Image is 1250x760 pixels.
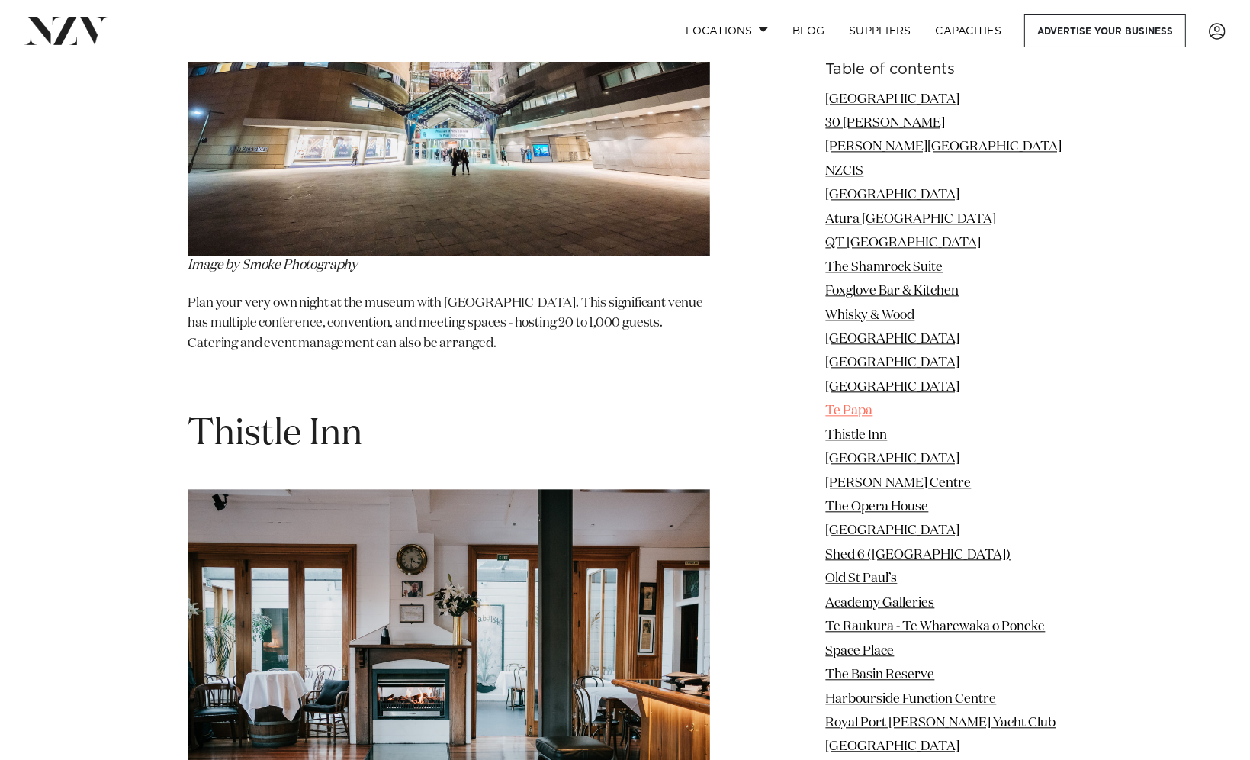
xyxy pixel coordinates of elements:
a: BLOG [780,14,837,47]
a: 30 [PERSON_NAME] [826,117,946,130]
a: Old St Paul’s [826,573,898,586]
a: Advertise your business [1024,14,1186,47]
a: Shed 6 ([GEOGRAPHIC_DATA]) [826,549,1011,562]
a: [PERSON_NAME] Centre [826,477,972,490]
a: SUPPLIERS [837,14,923,47]
a: [GEOGRAPHIC_DATA] [826,381,960,394]
a: Te Raukura - Te Wharewaka o Poneke [826,621,1046,634]
em: Image by Smoke Photography [188,75,710,272]
a: [GEOGRAPHIC_DATA] [826,357,960,370]
a: [PERSON_NAME][GEOGRAPHIC_DATA] [826,141,1062,154]
a: Atura [GEOGRAPHIC_DATA] [826,213,997,226]
a: Locations [673,14,780,47]
a: [GEOGRAPHIC_DATA] [826,93,960,106]
h6: Table of contents [826,62,1062,78]
a: Foxglove Bar & Kitchen [826,285,959,298]
img: nzv-logo.png [24,17,108,44]
a: The Basin Reserve [826,669,935,682]
a: Academy Galleries [826,597,935,610]
a: [GEOGRAPHIC_DATA] [826,333,960,346]
h1: Thistle Inn [188,411,710,459]
a: Space Place [826,645,895,658]
a: Te Papa [826,405,873,418]
a: The Opera House [826,501,929,514]
a: The Shamrock Suite [826,261,943,274]
a: Thistle Inn [826,429,888,442]
a: [GEOGRAPHIC_DATA] [826,741,960,754]
a: [GEOGRAPHIC_DATA] [826,189,960,202]
a: QT [GEOGRAPHIC_DATA] [826,237,982,250]
a: [GEOGRAPHIC_DATA] [826,525,960,538]
a: Harbourside Function Centre [826,693,997,706]
a: Royal Port [PERSON_NAME] Yacht Club [826,717,1056,729]
a: Capacities [924,14,1014,47]
a: Whisky & Wood [826,309,915,322]
a: NZCIS [826,165,864,178]
a: [GEOGRAPHIC_DATA] [826,453,960,466]
p: Plan your very own night at the museum with [GEOGRAPHIC_DATA]. This significant venue has multipl... [188,294,710,354]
